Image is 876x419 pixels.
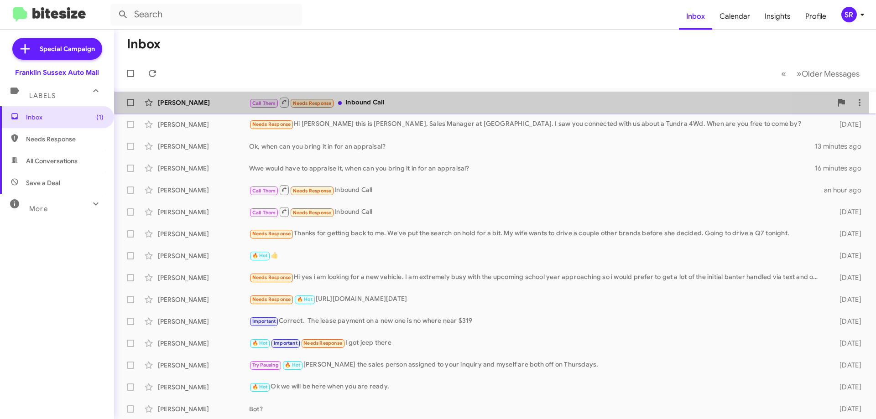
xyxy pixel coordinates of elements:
[285,362,300,368] span: 🔥 Hot
[825,229,869,238] div: [DATE]
[825,273,869,282] div: [DATE]
[274,340,297,346] span: Important
[825,383,869,392] div: [DATE]
[158,229,249,238] div: [PERSON_NAME]
[158,120,249,129] div: [PERSON_NAME]
[249,272,825,283] div: Hi yes i am looking for a new vehicle. I am extremely busy with the upcoming school year approach...
[158,164,249,173] div: [PERSON_NAME]
[252,210,276,216] span: Call Them
[158,339,249,348] div: [PERSON_NAME]
[252,100,276,106] span: Call Them
[127,37,161,52] h1: Inbox
[26,113,104,122] span: Inbox
[825,339,869,348] div: [DATE]
[158,142,249,151] div: [PERSON_NAME]
[798,3,834,30] a: Profile
[249,404,825,414] div: Bot?
[158,186,249,195] div: [PERSON_NAME]
[776,64,792,83] button: Previous
[110,4,302,26] input: Search
[841,7,857,22] div: SR
[29,92,56,100] span: Labels
[12,38,102,60] a: Special Campaign
[791,64,865,83] button: Next
[249,360,825,370] div: [PERSON_NAME] the sales person assigned to your inquiry and myself are both off on Thursdays.
[249,164,815,173] div: Wwe would have to appraise it, when can you bring it in for an appraisal?
[158,361,249,370] div: [PERSON_NAME]
[293,188,332,194] span: Needs Response
[825,251,869,260] div: [DATE]
[29,205,48,213] span: More
[815,164,869,173] div: 16 minutes ago
[825,295,869,304] div: [DATE]
[802,69,860,79] span: Older Messages
[249,338,825,348] div: I got jeep there
[252,121,291,127] span: Needs Response
[158,273,249,282] div: [PERSON_NAME]
[293,100,332,106] span: Needs Response
[26,134,104,144] span: Needs Response
[293,210,332,216] span: Needs Response
[158,251,249,260] div: [PERSON_NAME]
[26,178,60,187] span: Save a Deal
[797,68,802,79] span: »
[158,404,249,414] div: [PERSON_NAME]
[825,361,869,370] div: [DATE]
[249,142,815,151] div: Ok, when can you bring it in for an appraisal?
[158,317,249,326] div: [PERSON_NAME]
[158,98,249,107] div: [PERSON_NAME]
[252,340,268,346] span: 🔥 Hot
[834,7,866,22] button: SR
[249,97,832,108] div: Inbound Call
[781,68,786,79] span: «
[252,253,268,259] span: 🔥 Hot
[252,318,276,324] span: Important
[252,231,291,237] span: Needs Response
[757,3,798,30] a: Insights
[252,274,291,280] span: Needs Response
[825,207,869,217] div: [DATE]
[252,188,276,194] span: Call Them
[252,296,291,302] span: Needs Response
[825,120,869,129] div: [DATE]
[96,113,104,122] span: (1)
[679,3,712,30] a: Inbox
[824,186,869,195] div: an hour ago
[249,228,825,239] div: Thanks for getting back to me. We've put the search on hold for a bit. My wife wants to drive a c...
[825,404,869,414] div: [DATE]
[249,250,825,261] div: 👍
[249,206,825,217] div: Inbound Call
[158,295,249,304] div: [PERSON_NAME]
[26,156,78,166] span: All Conversations
[249,294,825,305] div: [URL][DOMAIN_NAME][DATE]
[249,184,824,196] div: Inbound Call
[776,64,865,83] nav: Page navigation example
[825,317,869,326] div: [DATE]
[297,296,313,302] span: 🔥 Hot
[40,44,95,53] span: Special Campaign
[249,316,825,326] div: Correct. The lease payment on a new one is no where near $319
[303,340,342,346] span: Needs Response
[815,142,869,151] div: 13 minutes ago
[158,207,249,217] div: [PERSON_NAME]
[252,362,279,368] span: Try Pausing
[15,68,99,77] div: Franklin Sussex Auto Mall
[712,3,757,30] a: Calendar
[249,382,825,392] div: Ok we will be here when you are ready.
[158,383,249,392] div: [PERSON_NAME]
[249,119,825,129] div: Hi [PERSON_NAME] this is [PERSON_NAME], Sales Manager at [GEOGRAPHIC_DATA]. I saw you connected w...
[252,384,268,390] span: 🔥 Hot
